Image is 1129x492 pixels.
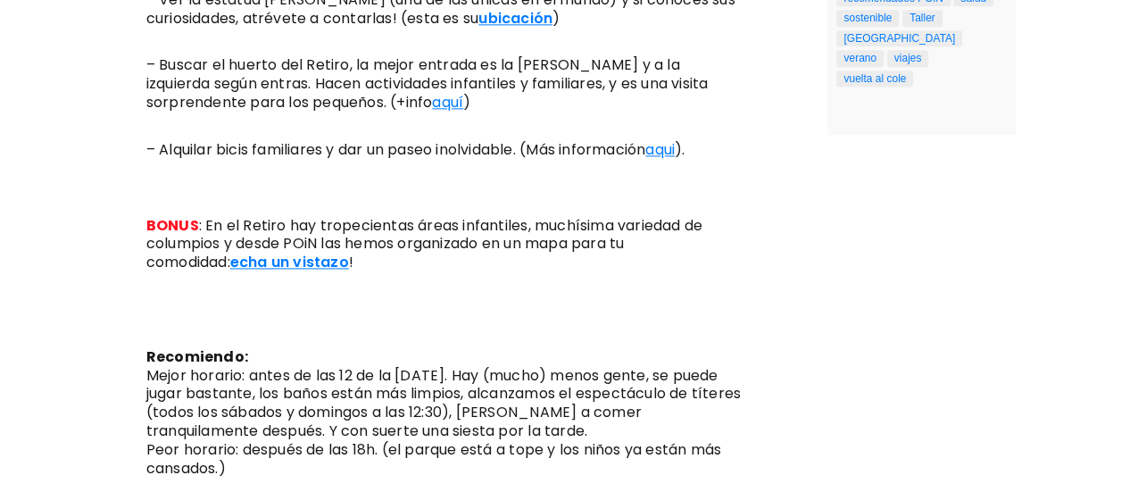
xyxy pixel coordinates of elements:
[146,139,645,160] span: – Alquilar bicis familiares y dar un paseo inolvidable. (Más información
[902,10,942,26] a: Taller (2 elementos)
[463,92,470,113] span: )
[836,10,899,26] a: sostenible (2 elementos)
[675,139,685,160] span: ).
[836,50,884,66] a: verano (3 elementos)
[146,346,248,367] strong: Recomiendo:
[836,71,913,87] a: vuelta al cole (3 elementos)
[146,215,199,236] b: BONUS
[146,217,745,287] p: : En el Retiro hay tropecientas áreas infantiles, muchísima variedad de columpios y desde POiN la...
[432,92,463,113] a: aquí
[230,252,349,272] a: echa un vistazo
[645,139,675,160] a: aqui
[146,54,708,113] span: – Buscar el huerto del Retiro, la mejor entrada es la [PERSON_NAME] y a la izquierda según entras...
[836,30,962,46] a: valencia (3 elementos)
[478,8,552,29] a: ubicación
[887,50,929,66] a: viajes (2 elementos)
